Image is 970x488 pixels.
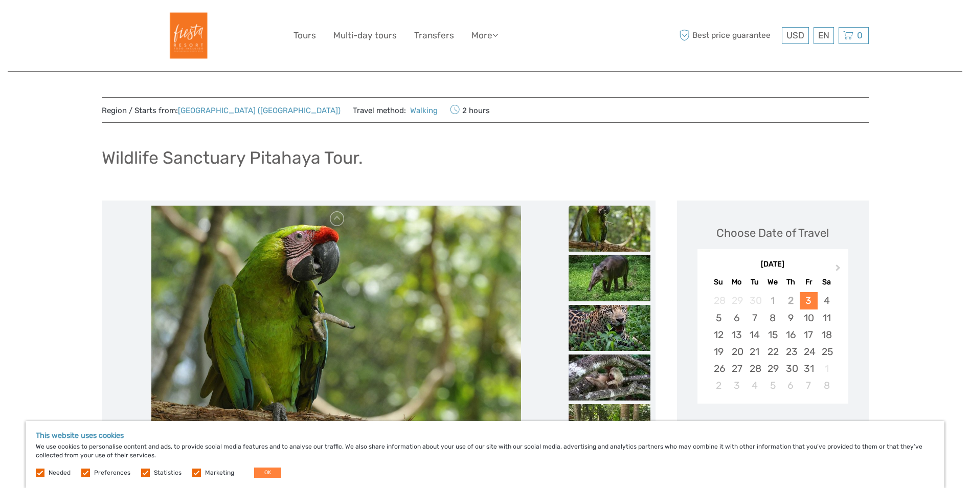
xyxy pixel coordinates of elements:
div: Not available Thursday, October 2nd, 2025 [782,292,800,309]
div: Choose Wednesday, October 8th, 2025 [763,309,781,326]
img: 0931c73f8a1c47549520cf7a13383de5_slider_thumbnail.jpg [569,305,650,351]
a: Tours [294,28,316,43]
div: Choose Monday, October 20th, 2025 [728,343,746,360]
img: 9ec21e0298a543aa83d98944424ba26a_main_slider.jpg [151,206,521,451]
div: Choose Sunday, October 12th, 2025 [710,326,728,343]
button: Next Month [831,262,847,278]
div: Fr [800,275,818,289]
div: Choose Monday, October 27th, 2025 [728,360,746,377]
div: Sa [818,275,836,289]
div: Choose Friday, October 24th, 2025 [800,343,818,360]
span: Best price guarantee [677,27,779,44]
div: Choose Thursday, October 23rd, 2025 [782,343,800,360]
a: Transfers [414,28,454,43]
div: Choose Wednesday, November 5th, 2025 [763,377,781,394]
img: 4392d3e14ad0405883415dac8c096be0_slider_thumbnail.jpg [569,354,650,401]
img: Fiesta Resort [159,8,215,63]
div: Choose Tuesday, October 21st, 2025 [746,343,763,360]
div: Choose Sunday, October 5th, 2025 [710,309,728,326]
div: Choose Saturday, October 18th, 2025 [818,326,836,343]
label: Needed [49,469,71,477]
div: Mo [728,275,746,289]
div: Not available Monday, September 29th, 2025 [728,292,746,309]
span: Travel method: [353,103,438,117]
h1: Wildlife Sanctuary Pitahaya Tour. [102,147,363,168]
div: We [763,275,781,289]
div: Choose Thursday, October 16th, 2025 [782,326,800,343]
div: Choose Friday, October 31st, 2025 [800,360,818,377]
div: Choose Friday, October 17th, 2025 [800,326,818,343]
label: Preferences [94,469,130,477]
div: Choose Monday, October 13th, 2025 [728,326,746,343]
img: a62435e77dbd488f96fd9b08d5130776_slider_thumbnail.jpg [569,404,650,450]
div: [DATE] [697,259,848,270]
img: d8a410de054b43608d8813cc59262c39_slider_thumbnail.jpg [569,255,650,301]
a: Walking [406,106,438,115]
div: Choose Thursday, November 6th, 2025 [782,377,800,394]
div: Choose Saturday, October 25th, 2025 [818,343,836,360]
div: Tu [746,275,763,289]
label: Statistics [154,469,182,477]
div: Choose Tuesday, October 14th, 2025 [746,326,763,343]
div: Choose Friday, November 7th, 2025 [800,377,818,394]
div: Choose Thursday, October 30th, 2025 [782,360,800,377]
span: 0 [855,30,864,40]
div: Not available Saturday, November 1st, 2025 [818,360,836,377]
div: Th [782,275,800,289]
div: We use cookies to personalise content and ads, to provide social media features and to analyse ou... [26,421,944,488]
span: Region / Starts from: [102,105,341,116]
p: We're away right now. Please check back later! [14,18,116,26]
div: Choose Wednesday, October 22nd, 2025 [763,343,781,360]
div: Choose Wednesday, October 29th, 2025 [763,360,781,377]
a: Multi-day tours [333,28,397,43]
div: Choose Tuesday, October 28th, 2025 [746,360,763,377]
div: Choose Saturday, November 8th, 2025 [818,377,836,394]
div: Su [710,275,728,289]
span: 2 hours [450,103,490,117]
h5: This website uses cookies [36,431,934,440]
div: Choose Sunday, October 26th, 2025 [710,360,728,377]
div: Choose Sunday, October 19th, 2025 [710,343,728,360]
div: Not available Sunday, September 28th, 2025 [710,292,728,309]
span: USD [786,30,804,40]
div: Choose Monday, November 3rd, 2025 [728,377,746,394]
div: Choose Thursday, October 9th, 2025 [782,309,800,326]
div: Not available Wednesday, October 1st, 2025 [763,292,781,309]
div: Choose Tuesday, October 7th, 2025 [746,309,763,326]
button: OK [254,468,281,478]
div: Choose Saturday, October 11th, 2025 [818,309,836,326]
div: Choose Wednesday, October 15th, 2025 [763,326,781,343]
div: Choose Sunday, November 2nd, 2025 [710,377,728,394]
div: month 2025-10 [701,292,845,394]
a: [GEOGRAPHIC_DATA] ([GEOGRAPHIC_DATA]) [178,106,341,115]
div: Not available Tuesday, September 30th, 2025 [746,292,763,309]
div: Choose Saturday, October 4th, 2025 [818,292,836,309]
div: Choose Monday, October 6th, 2025 [728,309,746,326]
label: Marketing [205,469,234,477]
div: Choose Friday, October 10th, 2025 [800,309,818,326]
div: EN [814,27,834,44]
div: Choose Friday, October 3rd, 2025 [800,292,818,309]
div: Choose Date of Travel [716,225,829,241]
img: 9ec21e0298a543aa83d98944424ba26a_slider_thumbnail.jpg [569,206,650,252]
button: Open LiveChat chat widget [118,16,130,28]
div: Choose Tuesday, November 4th, 2025 [746,377,763,394]
a: More [471,28,498,43]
